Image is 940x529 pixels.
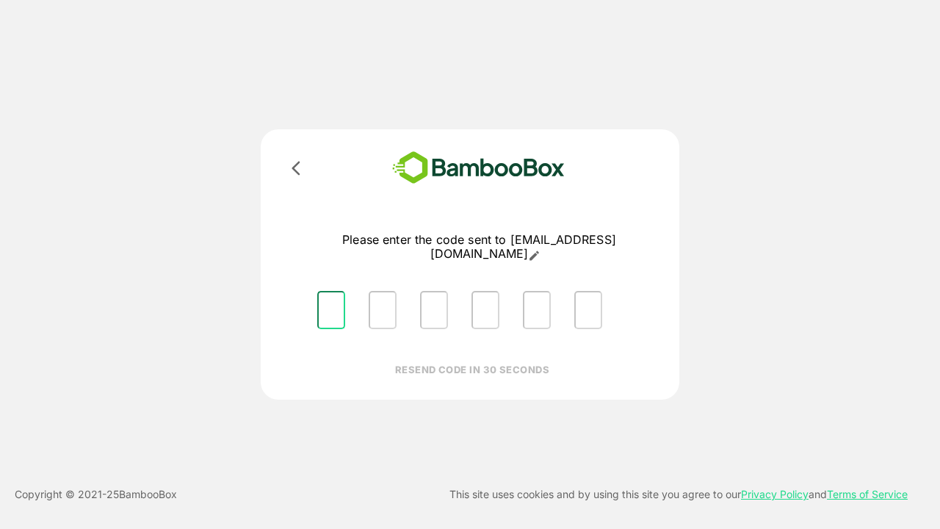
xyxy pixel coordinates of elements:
input: Please enter OTP character 1 [317,291,345,329]
input: Please enter OTP character 2 [369,291,397,329]
p: Copyright © 2021- 25 BambooBox [15,486,177,503]
a: Privacy Policy [741,488,809,500]
p: This site uses cookies and by using this site you agree to our and [449,486,908,503]
img: bamboobox [371,147,586,189]
a: Terms of Service [827,488,908,500]
input: Please enter OTP character 5 [523,291,551,329]
p: Please enter the code sent to [EMAIL_ADDRESS][DOMAIN_NAME] [305,233,653,262]
input: Please enter OTP character 3 [420,291,448,329]
input: Please enter OTP character 4 [471,291,499,329]
input: Please enter OTP character 6 [574,291,602,329]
